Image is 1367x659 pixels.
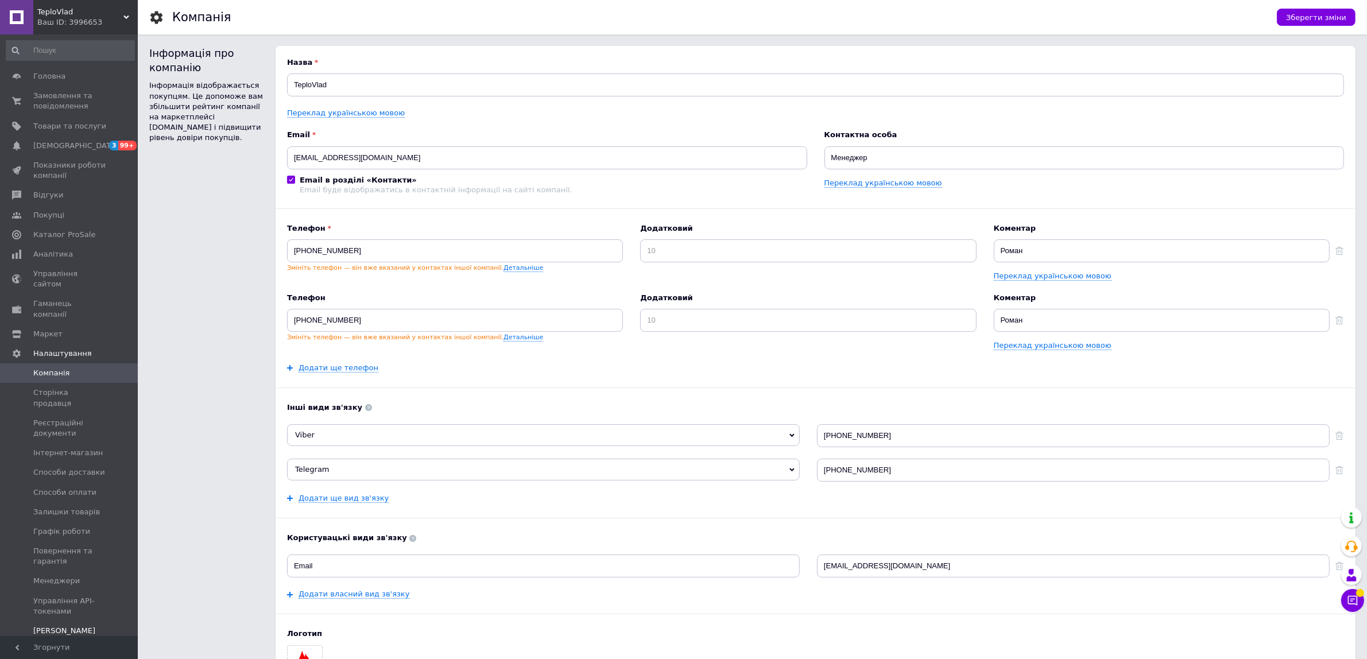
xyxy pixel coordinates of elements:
[287,402,1344,413] b: Інші види зв'язку
[287,223,623,234] b: Телефон
[295,431,315,439] span: Viber
[33,596,106,617] span: Управління API-токенами
[287,57,1344,68] b: Назва
[824,179,942,188] a: Переклад українською мовою
[299,363,378,373] a: Додати ще телефон
[504,264,543,272] a: Детальніше
[11,40,1044,52] p: Высокая квалификация наших менеджеров гарантирует Вам профессиональный подход при подборе любого ...
[504,334,543,342] a: Детальніше
[287,293,623,303] b: Телефон
[33,249,73,259] span: Аналітика
[287,264,543,272] span: Змініть телефон — він вже вказаний у контактах іншої компанії.
[287,309,623,332] input: +38 096 0000000
[640,293,976,303] b: Додатковий
[824,130,1345,140] b: Контактна особа
[640,223,976,234] b: Додатковий
[287,146,807,169] input: Електронна адреса
[33,487,96,498] span: Способи оплати
[37,17,138,28] div: Ваш ID: 3996653
[994,341,1112,350] a: Переклад українською мовою
[300,185,572,194] div: Email буде відображатись в контактній інформації на сайті компанії.
[287,73,1344,96] input: Назва вашої компанії
[118,141,137,150] span: 99+
[299,494,389,503] a: Додати ще вид зв'язку
[994,309,1330,332] input: Наприклад: Бухгалтерія
[172,10,231,24] h1: Компанія
[37,7,123,17] span: TeploVlad
[11,59,1044,71] p: Монтаж систем вентиляции и кондиционирования, отопительных систем любой сложности выполняется ква...
[300,176,417,184] b: Email в розділі «Контакти»
[33,387,106,408] span: Сторінка продавця
[287,239,623,262] input: +38 096 0000000
[994,239,1330,262] input: Наприклад: Бухгалтерія
[33,418,106,439] span: Реєстраційні документи
[287,629,1344,639] b: Логотип
[11,11,1044,256] body: Редактор, D9A8080A-A1D0-4158-B379-512C90C0E011
[34,98,1021,110] li: котлов и сопутствующего оборудования для индивидуального отопления квартир и частных домов, произ...
[287,555,800,577] input: Введіть вид зв'язку
[11,79,192,88] strong: Для заказа Вам доступен широкий ассортимент:
[299,590,410,599] a: Додати власний вид зв'язку
[1341,589,1364,612] button: Чат з покупцем
[33,368,69,378] span: Компанія
[1277,9,1356,26] button: Зберегти зміни
[109,141,118,150] span: 3
[295,465,330,474] span: Telegram
[149,80,264,143] div: Інформація відображається покупцям. Це допоможе вам збільшити рейтинг компанії на маркетплейсі [D...
[34,133,1021,145] li: сантехники и аксессуаров;
[287,334,543,342] span: Змініть телефон — він вже вказаний у контактах іншої компанії.
[994,293,1330,303] b: Коментар
[33,91,106,111] span: Замовлення та повідомлення
[33,269,106,289] span: Управління сайтом
[34,110,1021,122] li: оборудования для устройства водоснабжения (насосное оборудование, водонагреватели, системы очистк...
[994,272,1112,281] a: Переклад українською мовою
[33,546,106,567] span: Повернення та гарантія
[33,230,95,240] span: Каталог ProSale
[33,299,106,319] span: Гаманець компанії
[33,141,118,151] span: [DEMOGRAPHIC_DATA]
[33,329,63,339] span: Маркет
[817,555,1330,577] input: Введіть значення
[640,239,976,262] input: 10
[33,121,106,131] span: Товари та послуги
[640,309,976,332] input: 10
[994,223,1330,234] b: Коментар
[33,576,80,586] span: Менеджери
[1286,13,1346,22] span: Зберегти зміни
[33,467,105,478] span: Способи доставки
[6,40,135,61] input: Пошук
[33,348,92,359] span: Налаштування
[287,533,1344,543] b: Користувацькі види зв'язку
[824,146,1345,169] input: ПІБ
[149,46,264,75] div: Інформація про компанію
[33,190,63,200] span: Відгуки
[33,71,65,82] span: Головна
[33,526,90,537] span: Графік роботи
[33,507,100,517] span: Залишки товарів
[33,160,106,181] span: Показники роботи компанії
[33,448,103,458] span: Інтернет-магазин
[34,122,1021,134] li: оборудования для устройства кондиционирования (оконные кондиционеры, кассетные и канальные, насте...
[11,11,407,29] strong: Интернет-магазин отопительной техники ТеплоВлад.
[287,108,405,118] a: Переклад українською мовою
[33,210,64,220] span: Покупці
[287,130,807,140] b: Email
